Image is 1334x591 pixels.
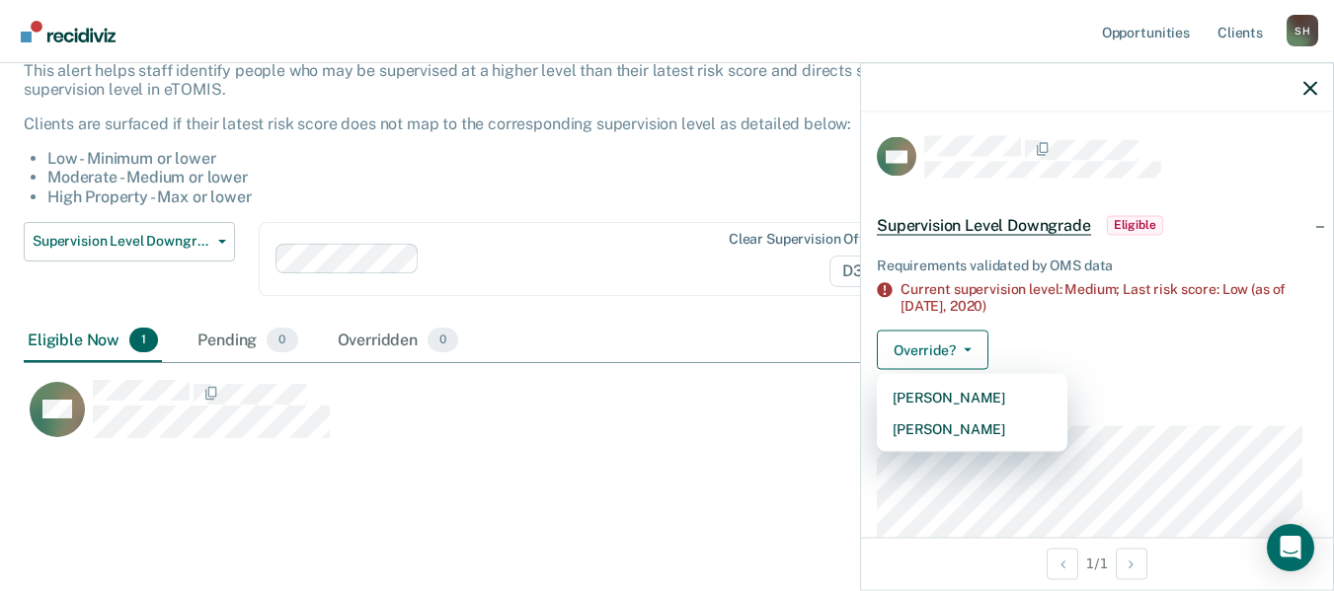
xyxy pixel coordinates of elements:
[901,281,1317,315] div: Current supervision level: Medium; Last risk score: Low (as of [DATE],
[428,328,458,353] span: 0
[24,114,1024,133] p: Clients are surfaced if their latest risk score does not map to the corresponding supervision lev...
[129,328,158,353] span: 1
[877,381,1067,412] button: [PERSON_NAME]
[1047,548,1078,579] button: Previous Opportunity
[1116,548,1147,579] button: Next Opportunity
[877,257,1317,273] div: Requirements validated by OMS data
[21,21,116,42] img: Recidiviz
[729,231,897,248] div: Clear supervision officers
[47,187,1024,206] li: High Property - Max or lower
[950,298,986,314] span: 2020)
[877,215,1091,235] span: Supervision Level Downgrade
[194,320,301,363] div: Pending
[47,149,1024,168] li: Low - Minimum or lower
[829,256,901,287] span: D30
[877,401,1317,417] dt: Supervision
[1267,524,1314,571] div: Open Intercom Messenger
[47,168,1024,186] li: Moderate - Medium or lower
[334,320,463,363] div: Overridden
[267,328,297,353] span: 0
[1287,15,1318,46] div: S H
[861,537,1333,589] div: 1 / 1
[24,320,162,363] div: Eligible Now
[24,61,1024,99] p: This alert helps staff identify people who may be supervised at a higher level than their latest ...
[861,193,1333,257] div: Supervision Level DowngradeEligible
[24,379,1149,458] div: CaseloadOpportunityCell-00494326
[877,330,988,369] button: Override?
[1107,215,1163,235] span: Eligible
[877,412,1067,444] button: [PERSON_NAME]
[1287,15,1318,46] button: Profile dropdown button
[33,233,210,250] span: Supervision Level Downgrade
